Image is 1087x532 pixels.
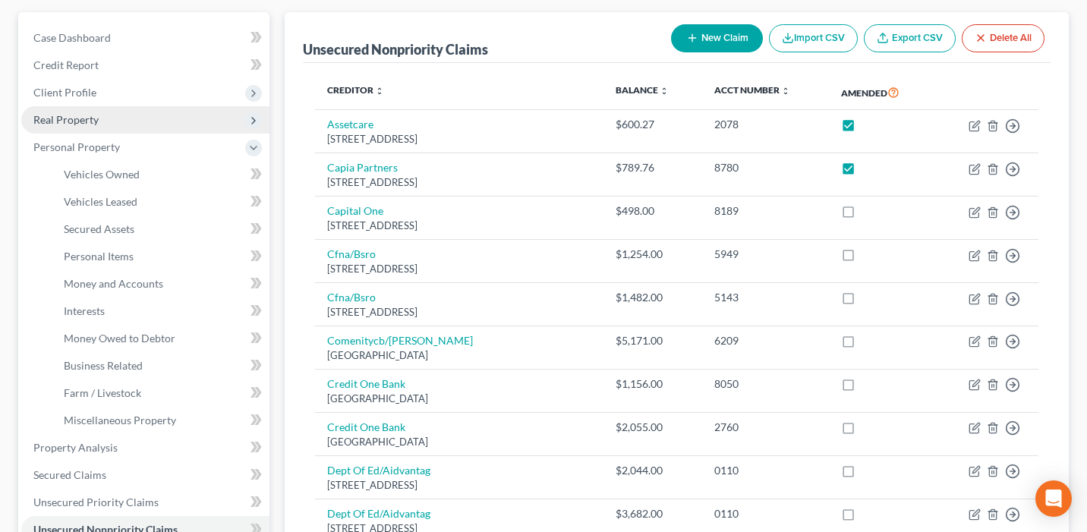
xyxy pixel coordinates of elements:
a: Dept Of Ed/Aidvantag [327,464,430,477]
div: $2,055.00 [616,420,690,435]
div: 8780 [714,160,818,175]
div: $3,682.00 [616,506,690,521]
span: Farm / Livestock [64,386,141,399]
span: Personal Items [64,250,134,263]
div: 0110 [714,506,818,521]
a: Cfna/Bsro [327,247,376,260]
a: Cfna/Bsro [327,291,376,304]
a: Comenitycb/[PERSON_NAME] [327,334,473,347]
a: Property Analysis [21,434,269,461]
a: Money and Accounts [52,270,269,297]
span: Vehicles Owned [64,168,140,181]
button: Delete All [962,24,1044,52]
a: Credit Report [21,52,269,79]
a: Acct Number unfold_more [714,84,790,96]
a: Interests [52,297,269,325]
span: Miscellaneous Property [64,414,176,427]
div: [STREET_ADDRESS] [327,262,591,276]
a: Vehicles Owned [52,161,269,188]
span: Vehicles Leased [64,195,137,208]
span: Secured Assets [64,222,134,235]
div: $789.76 [616,160,690,175]
i: unfold_more [781,87,790,96]
div: [GEOGRAPHIC_DATA] [327,435,591,449]
a: Secured Assets [52,216,269,243]
a: Export CSV [864,24,956,52]
i: unfold_more [660,87,669,96]
div: [STREET_ADDRESS] [327,175,591,190]
a: Creditor unfold_more [327,84,384,96]
a: Credit One Bank [327,420,405,433]
span: Interests [64,304,105,317]
span: Unsecured Priority Claims [33,496,159,508]
a: Money Owed to Debtor [52,325,269,352]
span: Client Profile [33,86,96,99]
div: $5,171.00 [616,333,690,348]
div: [GEOGRAPHIC_DATA] [327,392,591,406]
span: Credit Report [33,58,99,71]
a: Balance unfold_more [616,84,669,96]
a: Unsecured Priority Claims [21,489,269,516]
a: Case Dashboard [21,24,269,52]
div: [STREET_ADDRESS] [327,219,591,233]
span: Money and Accounts [64,277,163,290]
i: unfold_more [375,87,384,96]
div: [GEOGRAPHIC_DATA] [327,348,591,363]
a: Business Related [52,352,269,379]
div: $2,044.00 [616,463,690,478]
a: Vehicles Leased [52,188,269,216]
div: [STREET_ADDRESS] [327,478,591,493]
span: Property Analysis [33,441,118,454]
span: Case Dashboard [33,31,111,44]
span: Personal Property [33,140,120,153]
a: Assetcare [327,118,373,131]
a: Capital One [327,204,383,217]
div: 8050 [714,376,818,392]
div: $1,254.00 [616,247,690,262]
div: $600.27 [616,117,690,132]
a: Personal Items [52,243,269,270]
div: 8189 [714,203,818,219]
div: Unsecured Nonpriority Claims [303,40,488,58]
th: Amended [829,75,934,110]
span: Money Owed to Debtor [64,332,175,345]
span: Business Related [64,359,143,372]
div: 2078 [714,117,818,132]
div: $1,156.00 [616,376,690,392]
div: 2760 [714,420,818,435]
div: Open Intercom Messenger [1035,480,1072,517]
a: Miscellaneous Property [52,407,269,434]
a: Capia Partners [327,161,398,174]
a: Secured Claims [21,461,269,489]
div: [STREET_ADDRESS] [327,132,591,146]
span: Real Property [33,113,99,126]
div: $498.00 [616,203,690,219]
div: 5949 [714,247,818,262]
a: Credit One Bank [327,377,405,390]
div: 6209 [714,333,818,348]
div: [STREET_ADDRESS] [327,305,591,320]
span: Secured Claims [33,468,106,481]
div: 5143 [714,290,818,305]
a: Dept Of Ed/Aidvantag [327,507,430,520]
div: 0110 [714,463,818,478]
button: Import CSV [769,24,858,52]
button: New Claim [671,24,763,52]
a: Farm / Livestock [52,379,269,407]
div: $1,482.00 [616,290,690,305]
